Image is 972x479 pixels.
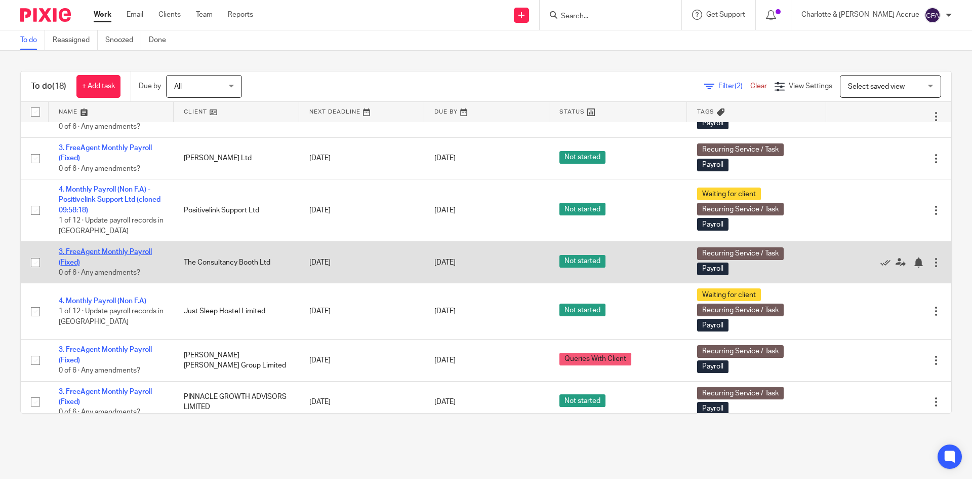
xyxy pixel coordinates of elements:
a: Clear [750,83,767,90]
td: Positivelink Support Ltd [174,179,299,242]
span: Not started [559,304,605,316]
a: 3. FreeAgent Monthly Payroll (Fixed) [59,248,152,266]
td: [PERSON_NAME] Ltd [174,137,299,179]
a: Work [94,10,111,20]
span: [DATE] [434,259,456,266]
td: [PERSON_NAME] [PERSON_NAME] Group Limited [174,340,299,381]
span: Not started [559,151,605,164]
td: [DATE] [299,283,424,340]
a: 4. Monthly Payroll (Non F.A) - Positivelink Support Ltd (cloned 09:58:18) [59,186,160,214]
span: Filter [718,83,750,90]
a: 3. FreeAgent Monthly Payroll (Fixed) [59,346,152,363]
h1: To do [31,81,66,92]
span: Payroll [697,159,728,171]
span: Not started [559,394,605,407]
span: 0 of 6 · Any amendments? [59,124,140,131]
a: Snoozed [105,30,141,50]
a: Mark as done [880,257,896,268]
span: 1 of 12 · Update payroll records in [GEOGRAPHIC_DATA] [59,217,164,235]
a: Email [127,10,143,20]
span: Select saved view [848,83,905,90]
span: Recurring Service / Task [697,345,784,358]
span: Tags [697,109,714,115]
span: Recurring Service / Task [697,247,784,260]
td: The Consultancy Booth Ltd [174,242,299,283]
span: 0 of 6 · Any amendments? [59,409,140,416]
span: [DATE] [434,308,456,315]
a: 4. Monthly Payroll (Non F.A) [59,298,146,305]
span: View Settings [789,83,832,90]
span: [DATE] [434,357,456,364]
a: Clients [158,10,181,20]
span: Payroll [697,218,728,231]
img: Pixie [20,8,71,22]
span: Get Support [706,11,745,18]
td: [DATE] [299,340,424,381]
a: To do [20,30,45,50]
a: Reassigned [53,30,98,50]
span: Payroll [697,360,728,373]
span: [DATE] [434,155,456,162]
a: Team [196,10,213,20]
span: Recurring Service / Task [697,387,784,399]
span: Payroll [697,319,728,331]
td: Just Sleep Hostel Limited [174,283,299,340]
span: Queries With Client [559,353,631,365]
a: Reports [228,10,253,20]
span: Waiting for client [697,188,761,200]
span: 0 of 6 · Any amendments? [59,367,140,374]
span: Payroll [697,402,728,415]
span: Payroll [697,117,728,129]
span: [DATE] [434,398,456,406]
span: 0 of 6 · Any amendments? [59,165,140,172]
span: All [174,83,182,90]
span: Not started [559,203,605,215]
span: 1 of 12 · Update payroll records in [GEOGRAPHIC_DATA] [59,308,164,325]
span: (2) [735,83,743,90]
p: Due by [139,81,161,91]
span: 0 of 6 · Any amendments? [59,269,140,276]
td: [DATE] [299,381,424,423]
span: Recurring Service / Task [697,304,784,316]
span: [DATE] [434,207,456,214]
span: Not started [559,255,605,268]
a: + Add task [76,75,120,98]
a: Done [149,30,174,50]
span: Payroll [697,263,728,275]
td: PINNACLE GROWTH ADVISORS LIMITED [174,381,299,423]
a: 3. FreeAgent Monthly Payroll (Fixed) [59,388,152,406]
td: [DATE] [299,137,424,179]
td: [DATE] [299,242,424,283]
img: svg%3E [924,7,941,23]
span: Waiting for client [697,288,761,301]
input: Search [560,12,651,21]
span: Recurring Service / Task [697,143,784,156]
p: Charlotte & [PERSON_NAME] Accrue [801,10,919,20]
td: [DATE] [299,179,424,242]
span: (18) [52,82,66,90]
span: Recurring Service / Task [697,203,784,215]
a: 3. FreeAgent Monthly Payroll (Fixed) [59,144,152,162]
